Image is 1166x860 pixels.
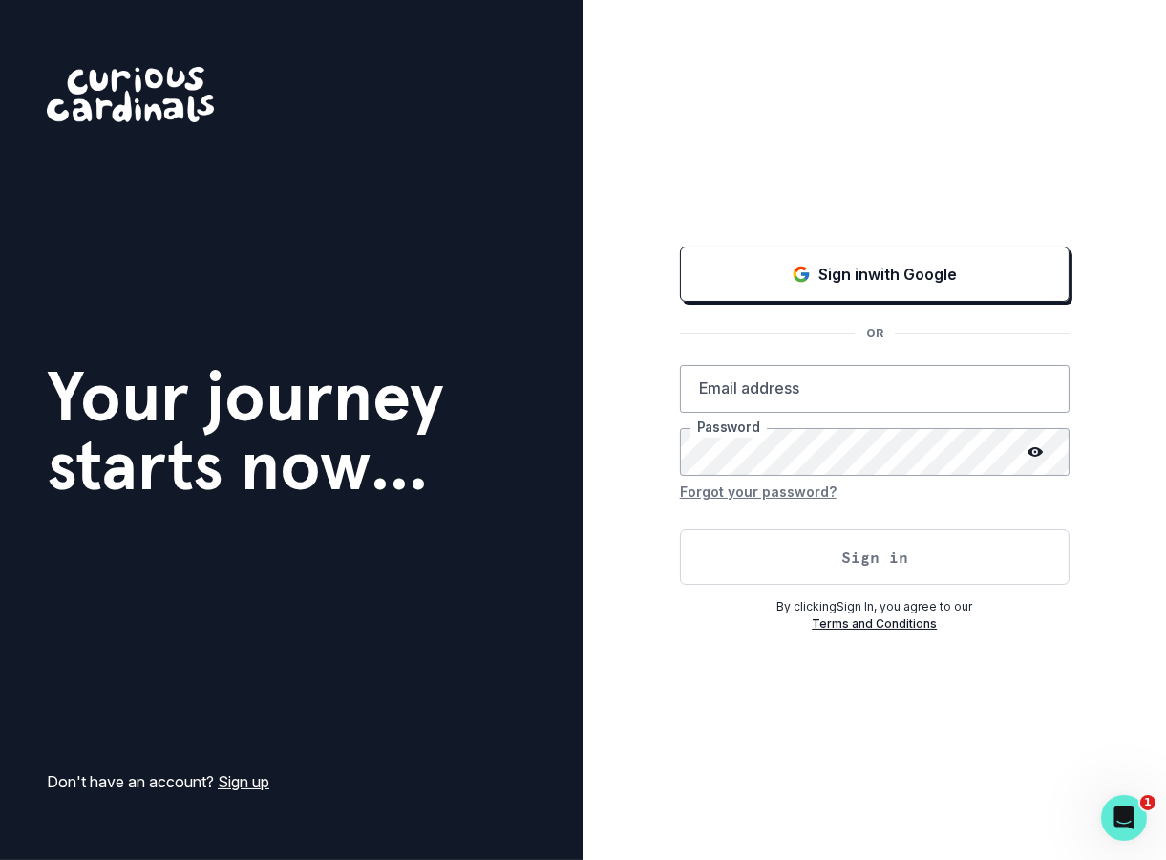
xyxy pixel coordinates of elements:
[47,362,444,500] h1: Your journey starts now...
[680,476,837,506] button: Forgot your password?
[855,325,895,342] p: OR
[812,616,937,631] a: Terms and Conditions
[218,772,269,791] a: Sign up
[1140,795,1155,810] span: 1
[47,770,269,793] p: Don't have an account?
[1101,795,1147,841] iframe: Intercom live chat
[680,529,1070,585] button: Sign in
[47,67,214,122] img: Curious Cardinals Logo
[818,263,957,286] p: Sign in with Google
[680,247,1070,302] button: Sign in with Google (GSuite)
[680,598,1070,615] p: By clicking Sign In , you agree to our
